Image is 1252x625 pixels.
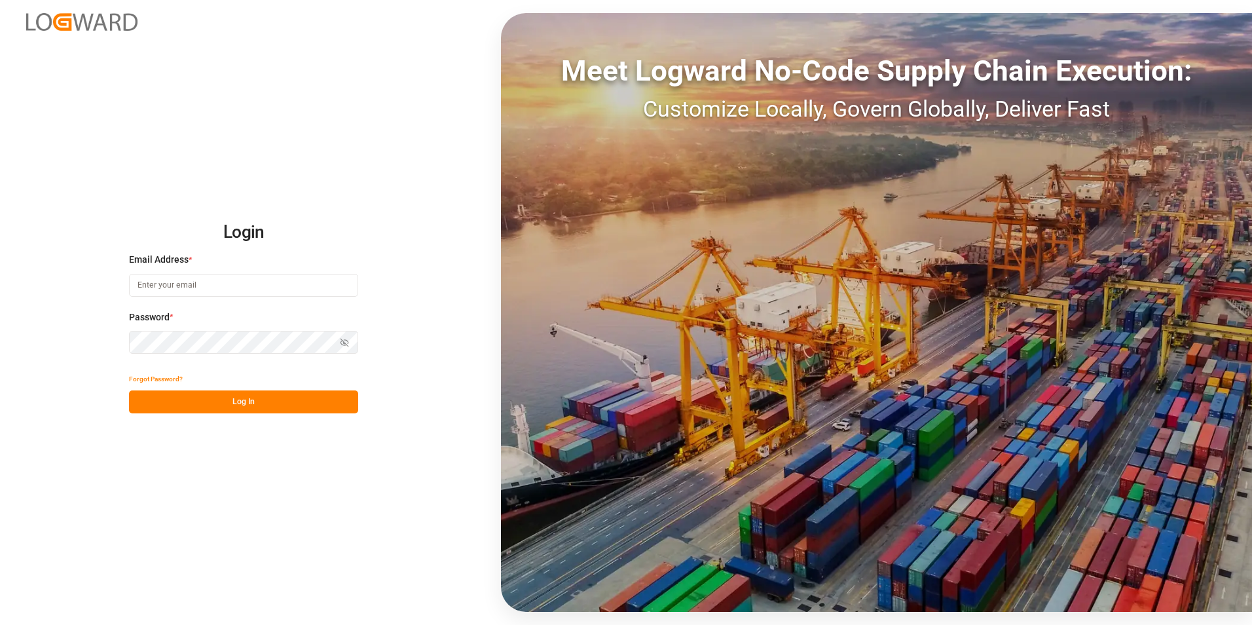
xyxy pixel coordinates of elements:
[501,92,1252,126] div: Customize Locally, Govern Globally, Deliver Fast
[129,274,358,297] input: Enter your email
[129,368,183,390] button: Forgot Password?
[26,13,138,31] img: Logward_new_orange.png
[129,212,358,254] h2: Login
[129,311,170,324] span: Password
[129,390,358,413] button: Log In
[129,253,189,267] span: Email Address
[501,49,1252,92] div: Meet Logward No-Code Supply Chain Execution:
